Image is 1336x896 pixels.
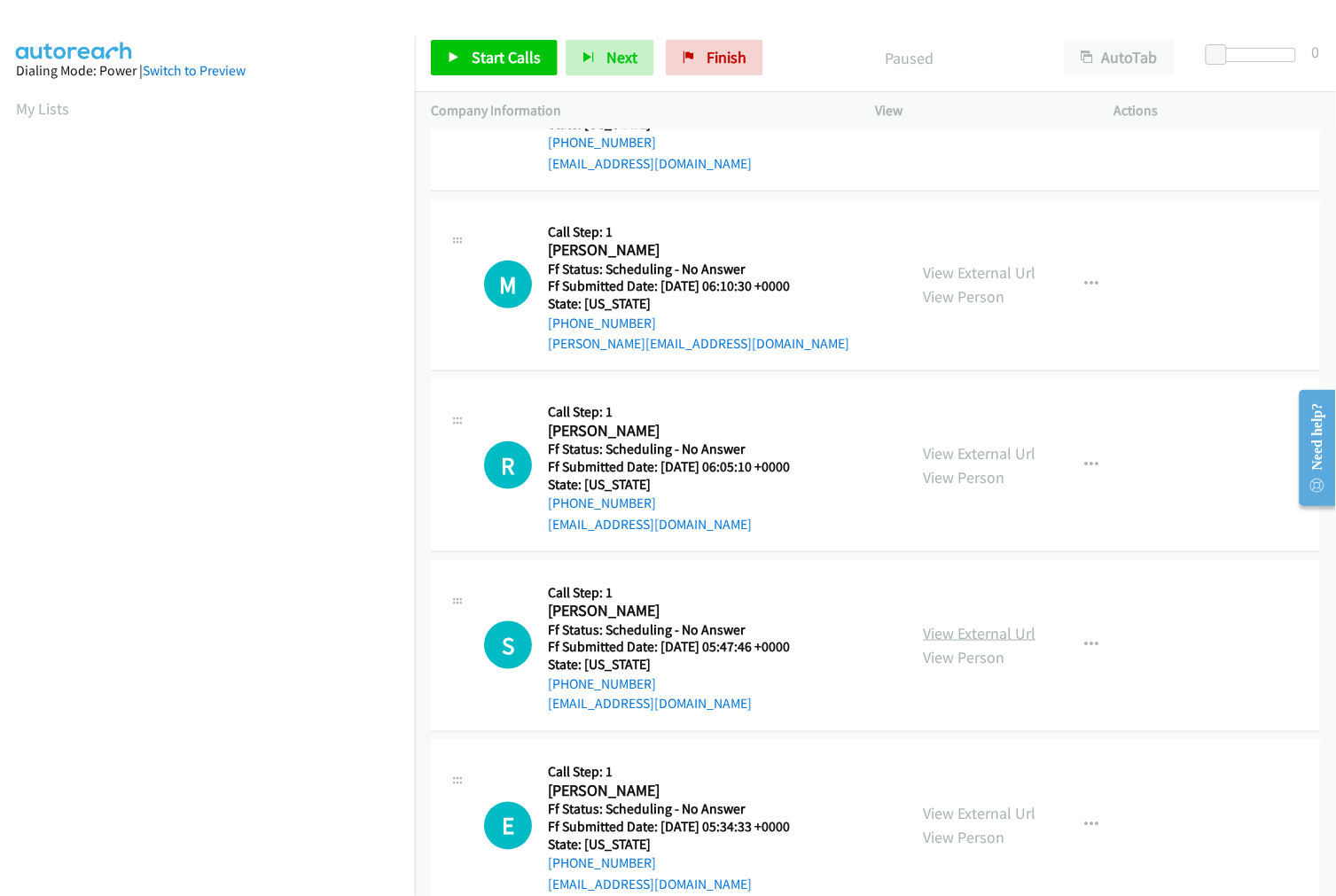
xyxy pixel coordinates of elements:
a: View External Url [924,443,1036,464]
h2: [PERSON_NAME] [548,240,812,261]
h5: State: [US_STATE] [548,295,849,313]
h5: Call Step: 1 [548,584,812,602]
p: Actions [1113,100,1320,121]
h5: State: [US_STATE] [548,656,812,674]
a: View Person [924,647,1005,667]
button: Next [566,40,654,75]
a: [PHONE_NUMBER] [548,495,656,511]
a: [PERSON_NAME][EMAIL_ADDRESS][DOMAIN_NAME] [548,335,849,352]
span: Next [606,47,637,67]
p: View [876,100,1082,121]
iframe: Resource Center [1285,378,1336,518]
h5: Ff Submitted Date: [DATE] 06:10:30 +0000 [548,277,849,295]
a: View Person [924,286,1005,307]
h1: S [484,621,532,669]
div: The call is yet to be attempted [484,261,532,308]
h1: E [484,802,532,850]
a: [EMAIL_ADDRESS][DOMAIN_NAME] [548,516,752,533]
button: AutoTab [1065,40,1175,75]
div: Dialing Mode: Power | [16,60,399,82]
h5: Call Step: 1 [548,764,812,782]
h1: M [484,261,532,308]
a: Start Calls [431,40,558,75]
h2: [PERSON_NAME] [548,601,812,621]
h5: State: [US_STATE] [548,476,812,494]
a: View Person [924,467,1005,487]
a: [EMAIL_ADDRESS][DOMAIN_NAME] [548,877,752,893]
a: [PHONE_NUMBER] [548,134,656,151]
h5: Call Step: 1 [548,403,812,421]
a: [PHONE_NUMBER] [548,675,656,692]
h2: [PERSON_NAME] [548,421,812,441]
span: Start Calls [472,47,541,67]
h5: Ff Submitted Date: [DATE] 05:47:46 +0000 [548,638,812,656]
h5: Ff Submitted Date: [DATE] 06:05:10 +0000 [548,458,812,476]
span: Finish [707,47,746,67]
a: [EMAIL_ADDRESS][DOMAIN_NAME] [548,696,752,713]
h2: [PERSON_NAME] [548,782,812,802]
a: [PHONE_NUMBER] [548,315,656,331]
div: The call is yet to be attempted [484,621,532,669]
a: [PHONE_NUMBER] [548,855,656,872]
h5: Ff Submitted Date: [DATE] 05:34:33 +0000 [548,819,812,837]
a: View Person [924,828,1005,848]
h5: Ff Status: Scheduling - No Answer [548,261,849,278]
h5: Ff Status: Scheduling - No Answer [548,440,812,458]
div: The call is yet to be attempted [484,441,532,489]
p: Paused [787,46,1033,70]
a: View External Url [924,262,1036,283]
a: Switch to Preview [143,62,246,79]
a: View External Url [924,804,1036,824]
h1: R [484,441,532,489]
div: 0 [1312,40,1320,64]
p: Company Information [431,100,844,121]
h5: Call Step: 1 [548,223,849,241]
a: [EMAIL_ADDRESS][DOMAIN_NAME] [548,155,752,172]
a: View External Url [924,623,1036,643]
a: Finish [666,40,763,75]
div: Delay between calls (in seconds) [1215,48,1296,62]
h5: Ff Status: Scheduling - No Answer [548,801,812,819]
h5: Ff Status: Scheduling - No Answer [548,621,812,639]
a: My Lists [16,98,69,119]
div: The call is yet to be attempted [484,802,532,850]
h5: State: [US_STATE] [548,837,812,854]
